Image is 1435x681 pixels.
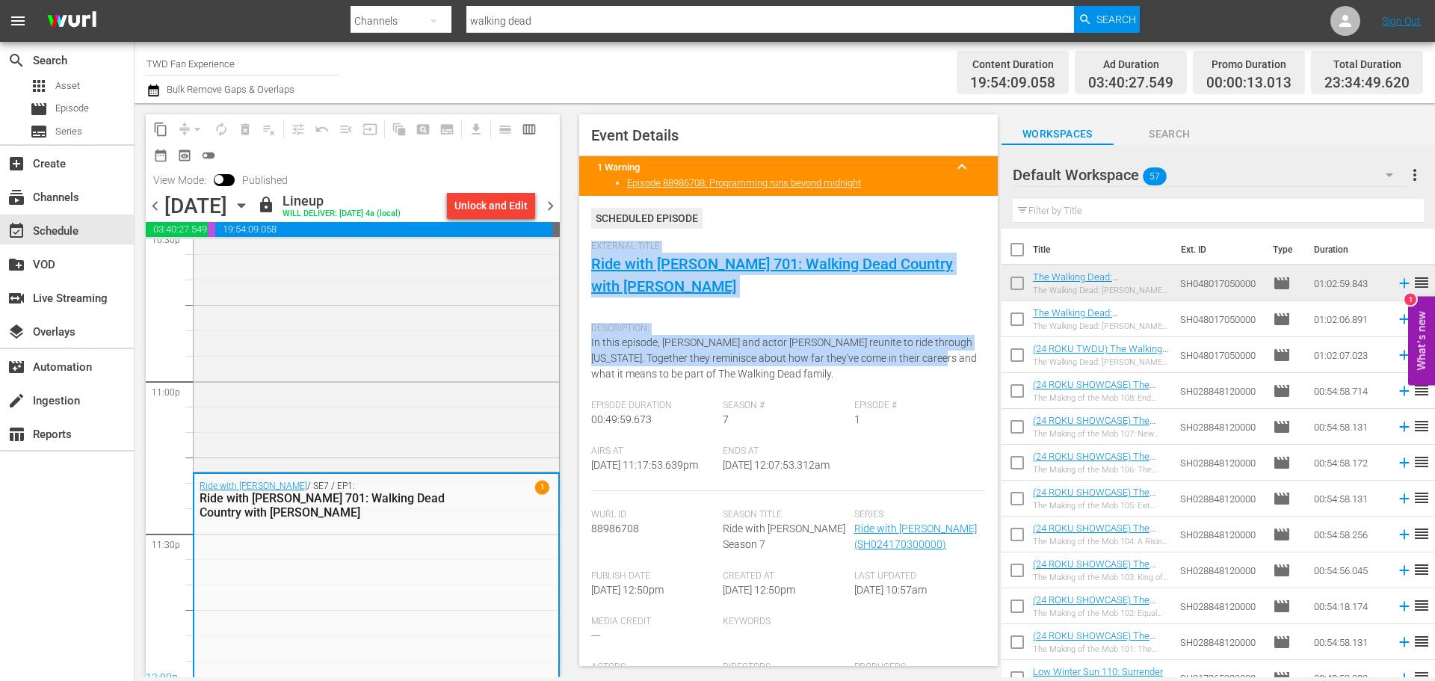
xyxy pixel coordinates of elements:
td: 00:54:58.172 [1308,445,1390,481]
th: Duration [1305,229,1395,271]
svg: Add to Schedule [1396,634,1413,650]
span: Month Calendar View [149,144,173,167]
span: Airs At [591,446,715,457]
td: 00:54:58.256 [1308,517,1390,552]
span: Schedule [7,222,25,240]
span: Workspaces [1002,125,1114,144]
a: (24 ROKU SHOWCASE) The Making of the Mob 108: End Game ((24 ROKU SHOWCASE) The Making of the Mob ... [1033,379,1167,435]
span: content_copy [153,122,168,137]
span: Clear Lineup [257,117,281,141]
span: Episode [1273,561,1291,579]
div: Unlock and Edit [454,192,528,219]
span: Copy Lineup [149,117,173,141]
span: Bulk Remove Gaps & Overlaps [164,84,294,95]
div: The Making of the Mob 104: A Rising Threat [1033,537,1168,546]
span: [DATE] 12:50pm [591,584,664,596]
svg: Add to Schedule [1396,562,1413,579]
span: 1 [535,481,549,495]
td: 00:54:56.045 [1308,552,1390,588]
span: reorder [1413,597,1431,614]
span: Toggle to switch from Published to Draft view. [214,174,224,185]
span: External Title [591,241,978,253]
div: Total Duration [1324,54,1410,75]
span: Search [7,52,25,70]
span: Ingestion [7,392,25,410]
div: Scheduled Episode [591,208,703,229]
span: Create [7,155,25,173]
div: Content Duration [970,54,1055,75]
span: Episode Duration [591,400,715,412]
span: Automation [7,358,25,376]
span: Customize Events [281,114,310,144]
td: SH028848120000 [1174,517,1267,552]
a: (24 ROKU SHOWCASE) The Making of the Mob 105: Exit Strategy ((24 ROKU SHOWCASE) The Making of the... [1033,487,1165,554]
span: Series [30,123,48,141]
td: SH028848120000 [1174,588,1267,624]
span: reorder [1413,489,1431,507]
span: reorder [1413,381,1431,399]
th: Type [1264,229,1305,271]
td: SH028848120000 [1174,373,1267,409]
span: View Backup [173,144,197,167]
title: 1 Warning [597,161,944,173]
span: Episode # [854,400,978,412]
a: (24 ROKU SHOWCASE) The Making of the Mob 102: Equal Opportunity Gangster ((24 ROKU SHOWCASE) The ... [1033,594,1167,673]
span: Fill episodes with ad slates [334,117,358,141]
span: toggle_off [201,148,216,163]
td: 00:54:58.131 [1308,409,1390,445]
a: (24 ROKU SHOWCASE) The Making of the Mob 106: The Mob At War ((24 ROKU SHOWCASE) The Making of th... [1033,451,1165,518]
div: WILL DELIVER: [DATE] 4a (local) [283,209,401,219]
button: Search [1074,6,1140,33]
svg: Add to Schedule [1396,419,1413,435]
span: Episode [30,100,48,118]
div: [DATE] [164,194,227,218]
span: Episode [1273,418,1291,436]
span: Revert to Primary Episode [310,117,334,141]
div: 1 [1404,293,1416,305]
span: keyboard_arrow_up [953,158,971,176]
span: Event Details [591,126,679,144]
span: Update Metadata from Key Asset [358,117,382,141]
td: 00:54:18.174 [1308,588,1390,624]
span: Season Title [723,509,847,521]
span: Published [235,174,295,186]
span: reorder [1413,525,1431,543]
span: Episode [1273,526,1291,543]
span: Loop Content [209,117,233,141]
span: Asset [55,78,80,93]
a: (24 ROKU SHOWCASE) The Making of the Mob 103: King of [US_STATE] ((24 ROKU SHOWCASE) The Making o... [1033,558,1165,626]
span: Channels [7,188,25,206]
span: Select an event to delete [233,117,257,141]
span: In this episode, [PERSON_NAME] and actor [PERSON_NAME] reunite to ride through [US_STATE]. Togeth... [591,336,977,380]
span: reorder [1413,453,1431,471]
span: 23:34:49.620 [1324,75,1410,92]
span: Asset [30,77,48,95]
span: Series [55,124,82,139]
a: (24 ROKU TWDU) The Walking Dead: [PERSON_NAME] 301: Episode 1 [1033,343,1168,377]
span: 19:54:09.058 [215,222,552,237]
span: --- [591,629,600,641]
span: reorder [1413,561,1431,579]
span: 03:40:27.549 [146,222,208,237]
span: Week Calendar View [517,117,541,141]
span: Episode [1273,382,1291,400]
div: The Making of the Mob 107: New Frontiers [1033,429,1168,439]
span: 00:49:59.673 [591,413,652,425]
span: VOD [7,256,25,274]
svg: Add to Schedule [1396,347,1413,363]
span: Episode [1273,346,1291,364]
span: Ride with [PERSON_NAME] Season 7 [723,523,845,550]
td: 00:54:58.714 [1308,373,1390,409]
th: Ext. ID [1172,229,1263,271]
span: Wurl Id [591,509,715,521]
span: [DATE] 12:50pm [723,584,795,596]
span: reorder [1413,417,1431,435]
span: 7 [723,413,729,425]
span: Download as CSV [459,114,488,144]
span: Day Calendar View [488,114,517,144]
span: Episode [1273,310,1291,328]
span: chevron_right [541,197,560,215]
span: 00:25:10.380 [552,222,560,237]
div: The Making of the Mob 108: End Game [1033,393,1168,403]
span: [DATE] 11:17:53.639pm [591,459,698,471]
